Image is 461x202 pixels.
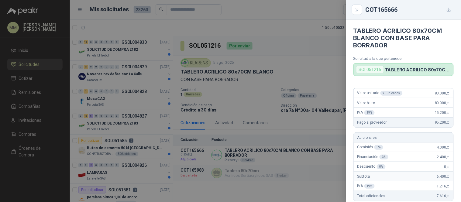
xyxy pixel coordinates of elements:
div: Adicionales [354,133,453,142]
span: 4.000 [437,145,450,149]
span: 80.000 [435,101,450,105]
div: COT165666 [366,5,454,15]
span: 2.400 [437,155,450,159]
button: Close [353,6,361,13]
span: 1.216 [437,184,450,188]
span: Financiación [357,155,388,159]
span: Comisión [357,145,383,150]
span: 7.616 [437,194,450,198]
span: ,00 [446,165,450,169]
span: 80.000 [435,91,450,95]
span: ,00 [446,111,450,115]
span: 15.200 [435,111,450,115]
span: 6.400 [437,174,450,179]
span: 95.200 [435,120,450,125]
span: Subtotal [357,174,371,179]
span: ,00 [446,121,450,124]
span: ,00 [446,156,450,159]
span: ,00 [446,92,450,95]
div: x 1 Unidades [380,91,403,96]
span: Descuento [357,164,386,169]
span: ,00 [446,194,450,198]
p: Solicitud a la que pertenece [353,56,454,61]
span: ,00 [446,185,450,188]
div: 19 % [364,184,375,189]
div: Total adicionales [354,191,453,201]
span: IVA [357,184,375,189]
span: ,00 [446,146,450,149]
span: ,00 [446,175,450,178]
p: TABLERO ACRILICO 80x70CM BLANCO [385,67,451,72]
div: SOL051216 [356,66,384,73]
span: Valor unitario [357,91,403,96]
span: IVA [357,110,375,115]
span: Pago al proveedor [357,120,387,125]
span: 0 [444,165,450,169]
span: Valor bruto [357,101,375,105]
div: 3 % [380,155,388,159]
div: 5 % [374,145,383,150]
h4: TABLERO ACRILICO 80x70CM BLANCO CON BASE PARA BORRADOR [353,27,454,49]
span: ,00 [446,101,450,105]
div: 19 % [364,110,375,115]
div: 0 % [377,164,386,169]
